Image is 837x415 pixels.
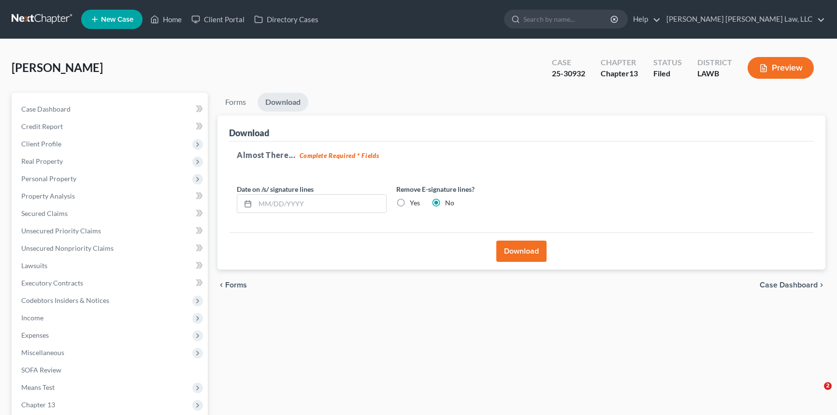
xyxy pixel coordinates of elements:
[21,314,43,322] span: Income
[21,140,61,148] span: Client Profile
[628,11,661,28] a: Help
[21,279,83,287] span: Executory Contracts
[21,157,63,165] span: Real Property
[496,241,547,262] button: Download
[662,11,825,28] a: [PERSON_NAME] [PERSON_NAME] Law, LLC
[237,184,314,194] label: Date on /s/ signature lines
[697,57,732,68] div: District
[21,296,109,304] span: Codebtors Insiders & Notices
[14,361,208,379] a: SOFA Review
[21,366,61,374] span: SOFA Review
[760,281,818,289] span: Case Dashboard
[187,11,249,28] a: Client Portal
[21,244,114,252] span: Unsecured Nonpriority Claims
[258,93,308,112] a: Download
[237,149,806,161] h5: Almost There...
[255,195,386,213] input: MM/DD/YYYY
[552,68,585,79] div: 25-30932
[225,281,247,289] span: Forms
[523,10,612,28] input: Search by name...
[21,192,75,200] span: Property Analysis
[601,57,638,68] div: Chapter
[217,281,260,289] button: chevron_left Forms
[300,152,379,159] strong: Complete Required * Fields
[14,100,208,118] a: Case Dashboard
[249,11,323,28] a: Directory Cases
[21,105,71,113] span: Case Dashboard
[14,118,208,135] a: Credit Report
[217,281,225,289] i: chevron_left
[12,60,103,74] span: [PERSON_NAME]
[552,57,585,68] div: Case
[14,187,208,205] a: Property Analysis
[653,57,682,68] div: Status
[818,281,825,289] i: chevron_right
[14,240,208,257] a: Unsecured Nonpriority Claims
[697,68,732,79] div: LAWB
[21,401,55,409] span: Chapter 13
[229,127,269,139] div: Download
[21,209,68,217] span: Secured Claims
[748,57,814,79] button: Preview
[14,274,208,292] a: Executory Contracts
[653,68,682,79] div: Filed
[14,205,208,222] a: Secured Claims
[445,198,454,208] label: No
[410,198,420,208] label: Yes
[21,383,55,391] span: Means Test
[21,348,64,357] span: Miscellaneous
[629,69,638,78] span: 13
[217,93,254,112] a: Forms
[804,382,827,405] iframe: Intercom live chat
[760,281,825,289] a: Case Dashboard chevron_right
[396,184,546,194] label: Remove E-signature lines?
[21,227,101,235] span: Unsecured Priority Claims
[14,257,208,274] a: Lawsuits
[824,382,832,390] span: 2
[21,122,63,130] span: Credit Report
[145,11,187,28] a: Home
[21,331,49,339] span: Expenses
[21,174,76,183] span: Personal Property
[101,16,133,23] span: New Case
[21,261,47,270] span: Lawsuits
[14,222,208,240] a: Unsecured Priority Claims
[601,68,638,79] div: Chapter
